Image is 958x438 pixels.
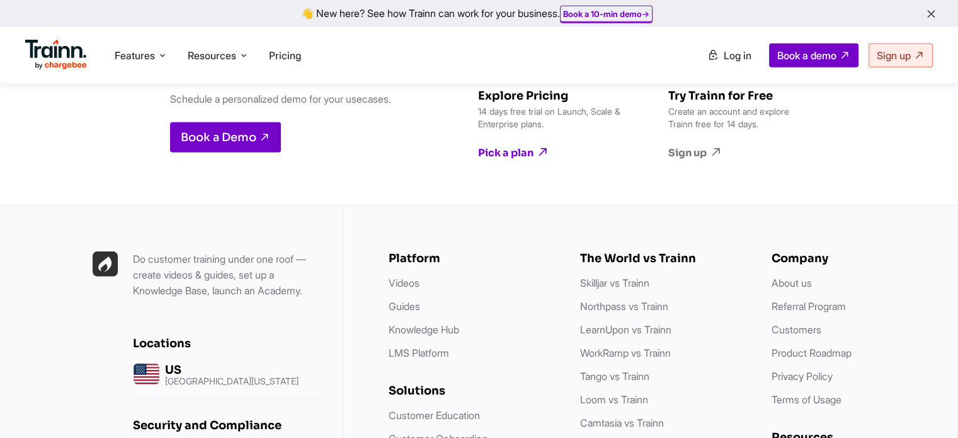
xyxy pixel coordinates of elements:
span: Features [115,49,155,62]
h6: Company [772,251,938,265]
p: Create an account and explore Trainn free for 14 days. [668,105,813,130]
a: LMS Platform [389,347,449,359]
iframe: Chat Widget [895,377,958,438]
a: About us [772,277,812,289]
a: LearnUpon vs Trainn [580,323,671,336]
img: Trainn | everything under one roof [93,251,118,277]
a: Videos [389,277,419,289]
a: Book a demo [769,43,858,67]
a: Product Roadmap [772,347,852,359]
a: Pick a plan [478,146,623,159]
a: Log in [700,44,759,67]
a: Sign up [668,146,813,159]
span: Book a demo [777,49,836,62]
h6: Try Trainn for Free [668,89,813,103]
a: Guides [389,300,420,313]
h6: The World vs Trainn [580,251,746,265]
h6: US [165,363,299,377]
h6: Explore Pricing [478,89,623,103]
span: Log in [724,49,751,62]
a: Customer Education [389,409,480,422]
a: Referral Program [772,300,846,313]
a: Camtasia vs Trainn [580,417,664,429]
a: WorkRamp vs Trainn [580,347,671,359]
img: Trainn Logo [25,40,87,70]
a: Northpass vs Trainn [580,300,668,313]
b: Book a 10-min demo [563,9,642,19]
h6: Locations [133,337,322,350]
div: 👋 New here? See how Trainn can work for your business. [8,8,950,20]
h6: Security and Compliance [133,418,322,432]
p: 14 days free trial on Launch, Scale & Enterprise plans. [478,105,623,130]
img: us headquarters [133,360,160,388]
p: Do customer training under one roof — create videos & guides, set up a Knowledge Base, launch an ... [133,251,322,299]
a: Sign up [869,43,933,67]
a: Pricing [269,49,301,62]
a: Skilljar vs Trainn [580,277,649,289]
a: Tango vs Trainn [580,370,649,383]
a: Customers [772,323,821,336]
span: Sign up [877,49,911,62]
a: Book a Demo [170,122,281,153]
p: Schedule a personalized demo for your usecases. [170,91,413,107]
p: [GEOGRAPHIC_DATA][US_STATE] [165,377,299,386]
span: Resources [188,49,236,62]
a: Terms of Usage [772,393,841,406]
h6: Solutions [389,384,555,398]
a: Book a 10-min demo→ [563,9,649,19]
h6: Platform [389,251,555,265]
a: Privacy Policy [772,370,833,383]
a: Loom vs Trainn [580,393,648,406]
a: Knowledge Hub [389,323,459,336]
